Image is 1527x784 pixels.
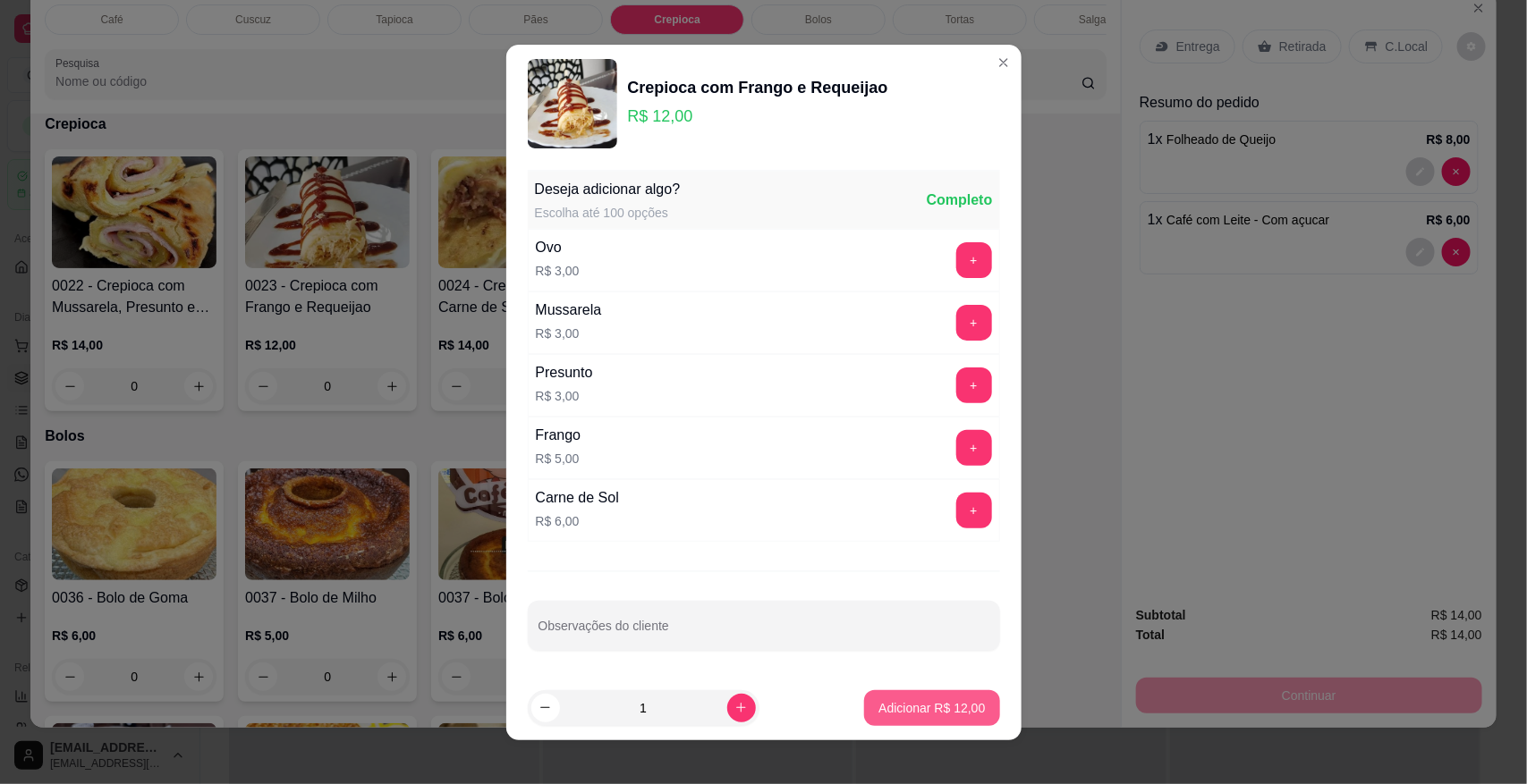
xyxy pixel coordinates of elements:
button: add [956,305,992,341]
button: Close [989,48,1018,77]
div: Mussarela [536,299,602,321]
button: add [956,493,992,528]
button: add [956,242,992,278]
div: Crepioca com Frango e Requeijao [628,75,888,100]
div: Escolha até 100 opções [535,204,681,222]
div: Carne de Sol [536,487,619,509]
button: add [956,430,992,466]
p: Adicionar R$ 12,00 [878,699,985,717]
div: Ovo [536,237,580,258]
p: R$ 3,00 [536,325,602,342]
img: product-image [528,59,617,148]
div: Presunto [536,362,593,384]
p: R$ 3,00 [536,387,593,405]
div: Deseja adicionar algo? [535,179,681,200]
p: R$ 5,00 [536,450,581,468]
div: Completo [927,190,993,211]
button: decrease-product-quantity [531,694,560,722]
button: add [956,367,992,403]
p: R$ 6,00 [536,512,619,530]
div: Frango [536,425,581,446]
p: R$ 3,00 [536,262,580,280]
p: R$ 12,00 [628,104,888,129]
input: Observações do cliente [539,624,989,642]
button: increase-product-quantity [727,694,756,722]
button: Adicionar R$ 12,00 [864,690,999,726]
